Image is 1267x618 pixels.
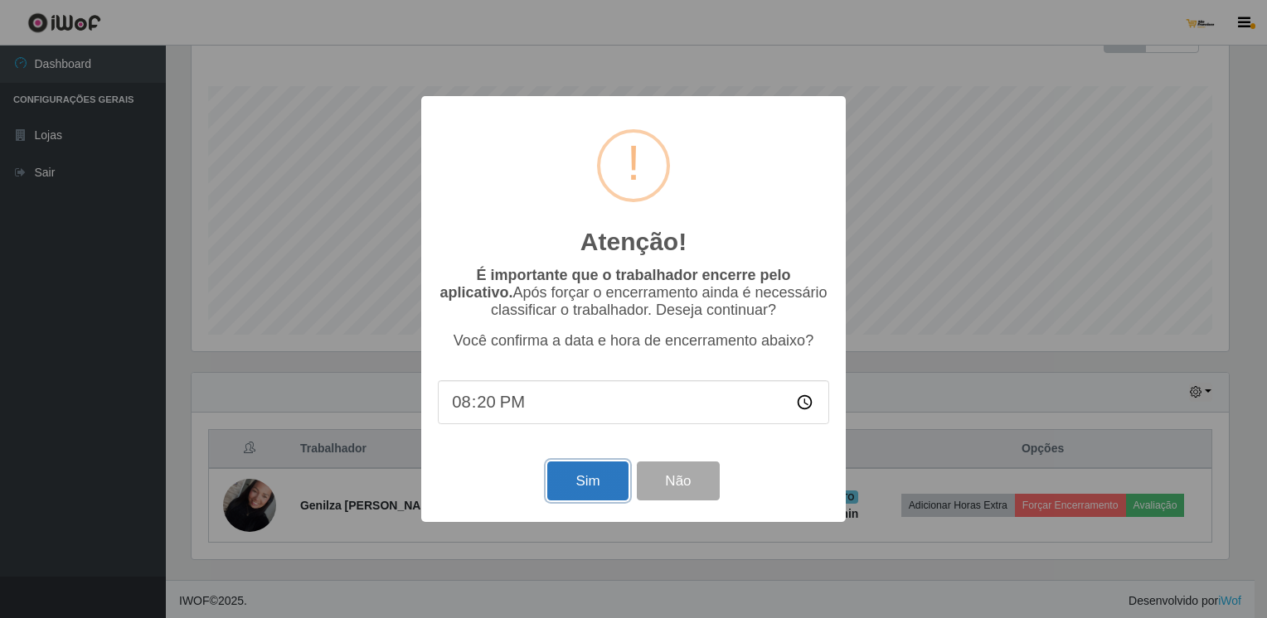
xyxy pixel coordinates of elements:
p: Você confirma a data e hora de encerramento abaixo? [438,332,829,350]
h2: Atenção! [580,227,687,257]
button: Não [637,461,719,500]
button: Sim [547,461,628,500]
p: Após forçar o encerramento ainda é necessário classificar o trabalhador. Deseja continuar? [438,267,829,319]
b: É importante que o trabalhador encerre pelo aplicativo. [439,267,790,301]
